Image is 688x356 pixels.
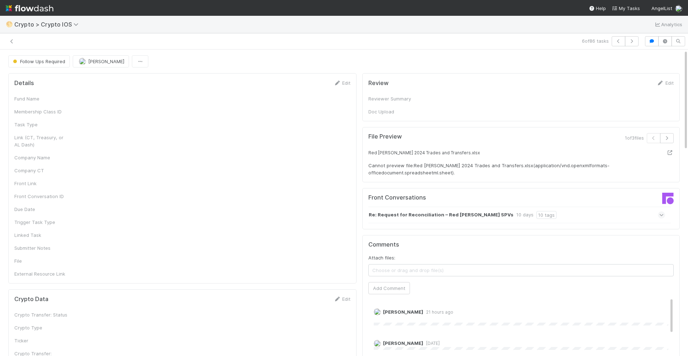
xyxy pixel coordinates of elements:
h5: Details [14,80,34,87]
span: 21 hours ago [423,309,453,315]
div: Company Name [14,154,68,161]
div: Task Type [14,121,68,128]
div: Reviewer Summary [368,95,422,102]
div: Front Link [14,180,68,187]
div: Ticker [14,337,68,344]
button: Follow Ups Required [8,55,70,67]
div: Doc Upload [368,108,422,115]
img: logo-inverted-e16ddd16eac7371096b0.svg [6,2,53,14]
a: Edit [334,296,350,302]
h5: File Preview [368,133,402,140]
img: front-logo-b4b721b83371efbadf0a.svg [662,193,674,204]
div: Membership Class ID [14,108,68,115]
button: [PERSON_NAME] [73,55,129,67]
div: 10 days [516,211,534,219]
div: 10 tags [536,211,556,219]
label: Attach files: [368,254,395,261]
span: Crypto > Crypto IOS [14,21,82,28]
strong: Re: Request for Reconciliation – Red [PERSON_NAME] SPVs [369,211,513,219]
h5: Review [368,80,388,87]
div: Linked Task [14,231,68,239]
a: Analytics [654,20,682,29]
button: Add Comment [368,282,410,294]
span: [PERSON_NAME] [88,58,124,64]
div: Crypto Type [14,324,68,331]
span: 1 of 3 files [625,134,644,141]
img: avatar_ad9da010-433a-4b4a-a484-836c288de5e1.png [675,5,682,12]
span: Choose or drag and drop file(s) [369,264,673,276]
div: Cannot preview file: Red [PERSON_NAME] 2024 Trades and Transfers.xlsx ( application/vnd.openxmlfo... [368,162,674,176]
span: My Tasks [612,5,640,11]
div: Crypto Transfer: Status [14,311,68,318]
img: avatar_66854b90-094e-431f-b713-6ac88429a2b8.png [374,340,381,347]
h5: Front Conversations [368,194,516,201]
div: Link (CT, Treasury, or AL Dash) [14,134,68,148]
div: External Resource Link [14,270,68,277]
div: File [14,257,68,264]
a: Edit [334,80,350,86]
div: Fund Name [14,95,68,102]
a: Edit [657,80,674,86]
span: [DATE] [423,341,440,346]
h5: Comments [368,241,674,248]
span: Follow Ups Required [11,58,65,64]
small: Red [PERSON_NAME] 2024 Trades and Transfers.xlsx [368,150,480,155]
div: Help [589,5,606,12]
div: Submitter Notes [14,244,68,252]
div: Trigger Task Type [14,219,68,226]
span: [PERSON_NAME] [383,309,423,315]
h5: Crypto Data [14,296,48,303]
img: avatar_d89a0a80-047e-40c9-bdc2-a2d44e645fd3.png [79,58,86,65]
span: [PERSON_NAME] [383,340,423,346]
span: 6 of 86 tasks [582,37,609,44]
span: AngelList [651,5,672,11]
a: My Tasks [612,5,640,12]
span: 🌕 [6,21,13,27]
div: Company CT [14,167,68,174]
img: avatar_ad9da010-433a-4b4a-a484-836c288de5e1.png [374,308,381,315]
div: Due Date [14,206,68,213]
div: Front Conversation ID [14,193,68,200]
